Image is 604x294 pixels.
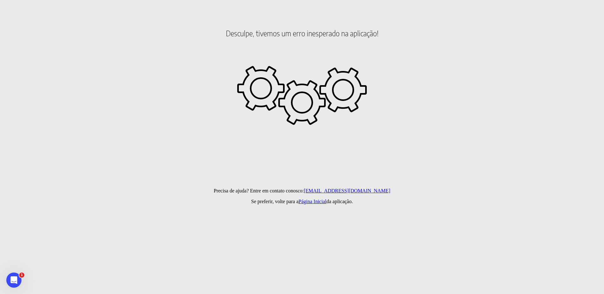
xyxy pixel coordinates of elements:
[299,199,326,204] a: Página Inicial
[304,188,390,193] a: [EMAIL_ADDRESS][DOMAIN_NAME]
[19,273,24,278] span: 1
[3,6,601,60] h2: Desculpe, tivemos um erro inesperado na aplicação!
[3,188,601,194] p: Precisa de ajuda? Entre em contato conosco:
[6,273,21,288] iframe: Intercom live chat
[3,199,601,204] p: Se preferir, volte para a da aplicação.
